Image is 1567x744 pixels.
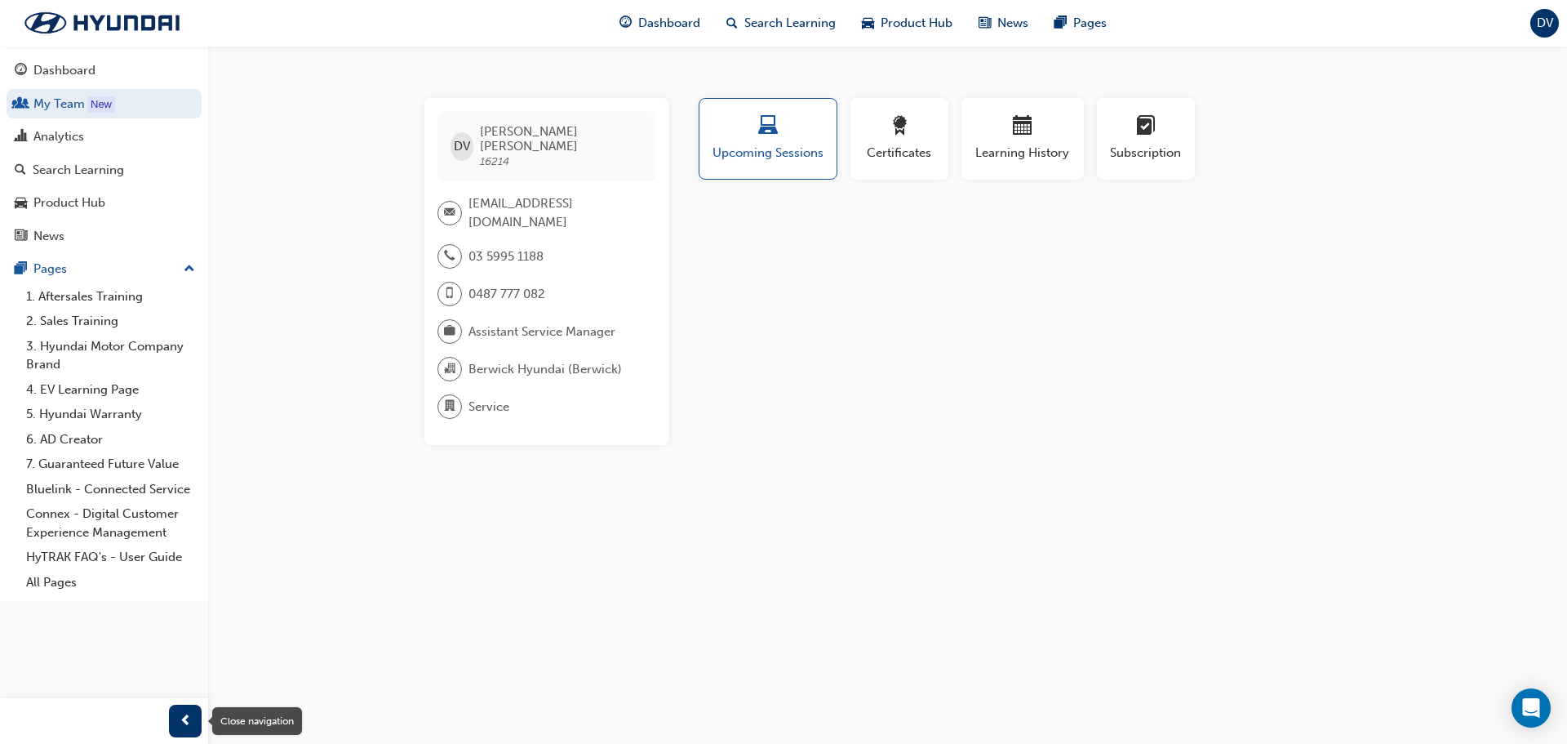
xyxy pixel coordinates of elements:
button: Certificates [850,98,948,180]
span: 0487 777 082 [468,285,545,304]
span: department-icon [444,396,455,417]
span: Assistant Service Manager [468,323,615,341]
span: learningplan-icon [1136,116,1156,138]
a: search-iconSearch Learning [713,7,849,40]
button: DV [1530,9,1559,38]
span: pages-icon [15,262,27,277]
span: Learning History [974,144,1072,163]
div: Open Intercom Messenger [1512,688,1551,728]
span: news-icon [979,13,991,33]
span: prev-icon [180,711,192,732]
span: organisation-icon [444,359,455,380]
img: Trak [8,6,196,40]
span: briefcase-icon [444,321,455,342]
a: Analytics [7,122,202,152]
span: people-icon [15,97,27,112]
div: Pages [33,260,67,278]
span: laptop-icon [758,116,778,138]
a: Product Hub [7,188,202,218]
a: 7. Guaranteed Future Value [20,452,202,477]
span: guage-icon [15,64,27,78]
span: Dashboard [638,14,700,33]
a: Bluelink - Connected Service [20,477,202,502]
span: up-icon [184,259,195,280]
a: car-iconProduct Hub [849,7,966,40]
span: DV [454,137,470,156]
a: news-iconNews [966,7,1041,40]
a: 4. EV Learning Page [20,377,202,403]
div: News [33,227,64,246]
a: 5. Hyundai Warranty [20,402,202,427]
a: 3. Hyundai Motor Company Brand [20,334,202,377]
div: Close navigation [212,707,302,735]
button: Upcoming Sessions [699,98,837,180]
button: Pages [7,254,202,284]
span: News [997,14,1028,33]
span: guage-icon [619,13,632,33]
a: All Pages [20,570,202,595]
span: chart-icon [15,130,27,145]
span: Berwick Hyundai (Berwick) [468,360,622,379]
span: award-icon [890,116,909,138]
a: pages-iconPages [1041,7,1120,40]
span: Pages [1073,14,1107,33]
a: Search Learning [7,155,202,185]
div: Product Hub [33,194,105,212]
span: Upcoming Sessions [712,144,824,163]
div: Dashboard [33,61,95,80]
button: Learning History [961,98,1084,180]
div: Tooltip anchor [87,96,115,113]
span: Service [468,398,509,417]
span: [PERSON_NAME] [PERSON_NAME] [480,124,642,154]
button: Subscription [1097,98,1195,180]
span: news-icon [15,229,27,244]
a: News [7,221,202,252]
span: [EMAIL_ADDRESS][DOMAIN_NAME] [468,194,643,231]
a: guage-iconDashboard [606,7,713,40]
span: 03 5995 1188 [468,247,544,266]
a: 1. Aftersales Training [20,284,202,310]
span: calendar-icon [1013,116,1032,138]
span: car-icon [862,13,874,33]
a: 2. Sales Training [20,309,202,334]
span: Certificates [863,144,936,163]
span: email-icon [444,203,455,224]
span: car-icon [15,196,27,211]
a: Connex - Digital Customer Experience Management [20,501,202,545]
a: HyTRAK FAQ's - User Guide [20,545,202,570]
span: phone-icon [444,246,455,267]
span: search-icon [15,163,26,178]
a: My Team [7,89,202,119]
span: Product Hub [881,14,952,33]
a: 6. AD Creator [20,427,202,452]
span: Search Learning [744,14,836,33]
span: DV [1537,14,1553,33]
span: pages-icon [1054,13,1067,33]
button: DashboardMy TeamAnalyticsSearch LearningProduct HubNews [7,52,202,254]
div: Search Learning [33,161,124,180]
div: Analytics [33,127,84,146]
span: Subscription [1109,144,1183,163]
a: Dashboard [7,56,202,86]
span: mobile-icon [444,283,455,305]
span: 16214 [480,154,509,168]
span: search-icon [726,13,738,33]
